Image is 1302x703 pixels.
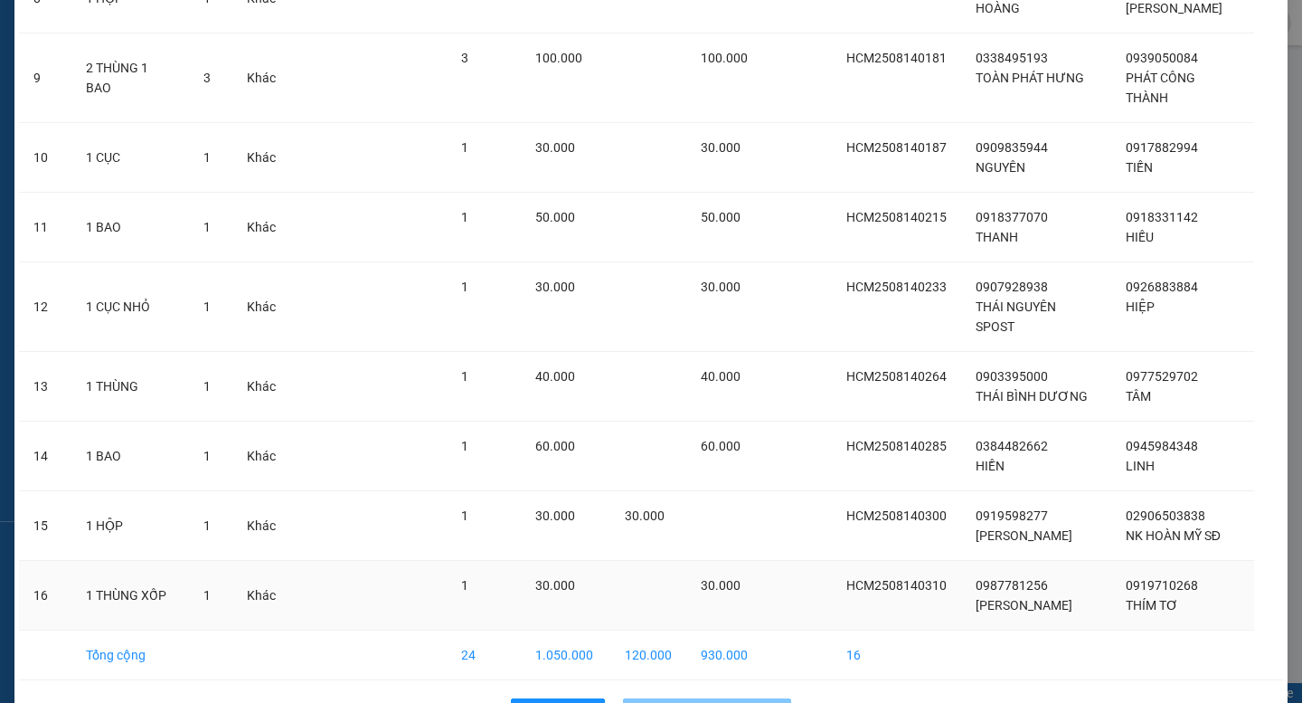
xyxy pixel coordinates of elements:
span: 1 [461,210,468,224]
span: 1 [461,439,468,453]
td: 1.050.000 [521,631,610,680]
span: TIẾN [1126,160,1153,175]
span: HCM2508140300 [846,508,947,523]
span: 1 [461,280,468,294]
span: 0907928938 [976,280,1048,294]
td: 16 [832,631,961,680]
td: 930.000 [686,631,762,680]
span: THÁI BÌNH DƯƠNG [976,389,1088,404]
span: 1 [461,140,468,155]
span: 0939050084 [1126,51,1198,65]
td: 1 CỤC NHỎ [71,262,189,352]
li: 02839.63.63.63 [8,62,344,85]
td: 1 THÙNG XỐP [71,561,189,631]
span: TOÀN PHÁT HƯNG [976,71,1084,85]
span: [PERSON_NAME] [1126,1,1222,15]
span: NGUYÊN [976,160,1025,175]
td: 2 THÙNG 1 BAO [71,33,189,123]
span: 30.000 [535,280,575,294]
span: [PERSON_NAME] [976,598,1072,613]
span: 0384482662 [976,439,1048,453]
span: HIẾU [1126,230,1154,244]
span: 1 [203,449,211,463]
span: 0917882994 [1126,140,1198,155]
td: 1 BAO [71,422,189,491]
td: Khác [232,262,290,352]
span: 1 [461,369,468,384]
span: LINH [1126,459,1155,473]
span: 1 [203,150,211,165]
td: Khác [232,352,290,422]
span: 40.000 [701,369,741,384]
span: 0909835944 [976,140,1048,155]
span: 1 [203,518,211,533]
b: [PERSON_NAME] [104,12,256,34]
span: [PERSON_NAME] [976,528,1072,543]
td: 1 BAO [71,193,189,262]
td: 15 [19,491,71,561]
td: 9 [19,33,71,123]
span: 30.000 [535,578,575,593]
span: HCM2508140310 [846,578,947,593]
td: Khác [232,33,290,123]
td: 1 THÙNG [71,352,189,422]
td: 12 [19,262,71,352]
span: HCM2508140233 [846,280,947,294]
span: HIỆP [1126,299,1155,314]
td: Khác [232,123,290,193]
span: 30.000 [625,508,665,523]
b: GỬI : VP Sông Đốc [8,113,217,143]
span: HIỀN [976,459,1005,473]
td: Khác [232,422,290,491]
span: 0919598277 [976,508,1048,523]
span: PHÁT CÔNG THÀNH [1126,71,1195,105]
span: 0926883884 [1126,280,1198,294]
span: 0987781256 [976,578,1048,593]
td: 1 CỤC [71,123,189,193]
span: 60.000 [535,439,575,453]
span: phone [104,66,118,81]
span: HCM2508140187 [846,140,947,155]
td: Khác [232,561,290,631]
td: 120.000 [610,631,686,680]
td: 16 [19,561,71,631]
span: 30.000 [535,140,575,155]
span: THÍM TƠ [1126,598,1178,613]
span: 0918377070 [976,210,1048,224]
span: 50.000 [535,210,575,224]
span: 40.000 [535,369,575,384]
td: 11 [19,193,71,262]
td: 13 [19,352,71,422]
span: 30.000 [535,508,575,523]
span: HCM2508140264 [846,369,947,384]
span: 30.000 [701,140,741,155]
span: 30.000 [701,280,741,294]
td: 10 [19,123,71,193]
span: 0903395000 [976,369,1048,384]
td: 24 [447,631,521,680]
span: 100.000 [535,51,582,65]
span: 1 [203,588,211,603]
span: 100.000 [701,51,748,65]
span: 50.000 [701,210,741,224]
span: HCM2508140181 [846,51,947,65]
span: 1 [461,578,468,593]
span: 0977529702 [1126,369,1198,384]
td: Khác [232,491,290,561]
span: 1 [461,508,468,523]
span: TÂM [1126,389,1151,404]
td: Khác [232,193,290,262]
span: environment [104,43,118,58]
td: Tổng cộng [71,631,189,680]
span: HCM2508140285 [846,439,947,453]
span: HCM2508140215 [846,210,947,224]
li: 85 [PERSON_NAME] [8,40,344,62]
span: 30.000 [701,578,741,593]
span: 0338495193 [976,51,1048,65]
span: 0919710268 [1126,578,1198,593]
span: 0945984348 [1126,439,1198,453]
span: 1 [203,220,211,234]
td: 1 HỘP [71,491,189,561]
span: NK HOÀN MỸ SĐ [1126,528,1221,543]
span: 1 [203,379,211,394]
